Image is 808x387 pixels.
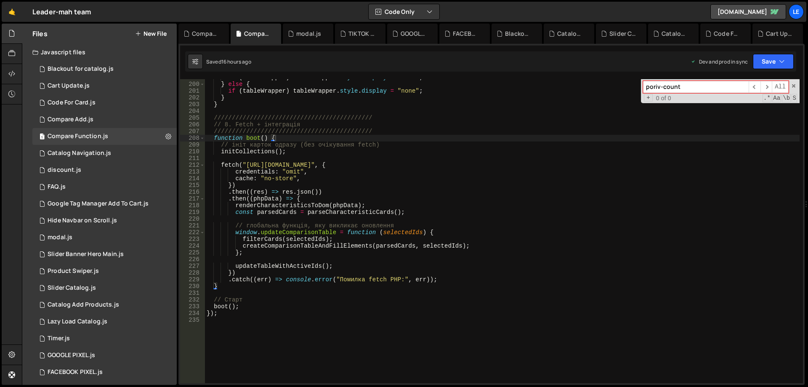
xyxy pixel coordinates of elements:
[40,134,45,141] span: 1
[772,81,789,93] span: Alt-Enter
[180,256,205,263] div: 226
[32,128,177,145] div: 16298/45065.js
[557,29,584,38] div: Catalog Add Products.js
[48,149,111,157] div: Catalog Navigation.js
[32,313,177,330] div: 16298/44406.js
[180,121,205,128] div: 206
[32,29,48,38] h2: Files
[32,94,177,111] div: 16298/44879.js
[32,179,177,195] div: 16298/44463.js
[792,94,797,102] span: Search In Selection
[180,236,205,243] div: 223
[180,148,205,155] div: 210
[32,212,177,229] div: 16298/44402.js
[180,168,205,175] div: 213
[2,2,22,22] a: 🤙
[180,94,205,101] div: 202
[192,29,219,38] div: Compare Add.js
[753,54,794,69] button: Save
[48,99,96,107] div: Code For Card.js
[221,58,251,65] div: 16 hours ago
[180,135,205,141] div: 208
[32,347,177,364] div: 16298/45048.js
[180,296,205,303] div: 232
[48,234,72,241] div: modal.js
[135,30,167,37] button: New File
[180,310,205,317] div: 234
[32,280,177,296] div: 16298/44828.js
[180,222,205,229] div: 221
[505,29,532,38] div: Blackout for catalog.js
[180,88,205,94] div: 201
[180,101,205,108] div: 203
[48,133,108,140] div: Compare Function.js
[48,217,117,224] div: Hide Navbar on Scroll.js
[453,29,480,38] div: FACEBOOK PIXEL.js
[32,61,177,77] div: 16298/45044.js
[48,166,81,174] div: discount.js
[180,81,205,88] div: 200
[48,335,70,342] div: Timer.js
[32,7,91,17] div: Leader-mah team
[180,317,205,323] div: 235
[180,155,205,162] div: 211
[180,182,205,189] div: 215
[296,29,321,38] div: modal.js
[48,200,149,208] div: Google Tag Manager Add To Cart.js
[180,249,205,256] div: 225
[180,162,205,168] div: 212
[32,145,177,162] div: 16298/44855.js
[691,58,748,65] div: Dev and prod in sync
[369,4,439,19] button: Code Only
[48,267,99,275] div: Product Swiper.js
[662,29,688,38] div: Catalog Navigation.js
[180,283,205,290] div: 230
[180,202,205,209] div: 218
[244,29,271,38] div: Compare Function.js
[32,229,177,246] div: 16298/44976.js
[180,128,205,135] div: 207
[180,270,205,276] div: 228
[766,29,793,38] div: Cart Update.js
[48,301,119,309] div: Catalog Add Products.js
[180,290,205,296] div: 231
[782,94,791,102] span: Whole Word Search
[401,29,428,38] div: GOOGLE PIXEL.js
[32,195,177,212] div: 16298/44469.js
[32,77,177,94] div: 16298/44467.js
[180,175,205,182] div: 214
[48,183,66,191] div: FAQ.js
[714,29,741,38] div: Code For Card.js
[48,318,107,326] div: Lazy Load Catalog.js
[180,229,205,236] div: 222
[206,58,251,65] div: Saved
[48,251,124,258] div: Slider Banner Hero Main.js
[48,82,90,90] div: Cart Update.js
[180,276,205,283] div: 229
[789,4,804,19] a: Le
[180,209,205,216] div: 219
[180,189,205,195] div: 216
[760,81,772,93] span: ​
[48,368,103,376] div: FACEBOOK PIXEL.js
[32,330,177,347] div: 16298/44400.js
[180,216,205,222] div: 220
[609,29,636,38] div: Slider Catalog.js
[180,303,205,310] div: 233
[48,352,95,359] div: GOOGLE PIXEL.js
[710,4,786,19] a: [DOMAIN_NAME]
[32,364,177,381] div: 16298/45047.js
[32,263,177,280] div: 16298/44405.js
[763,94,771,102] span: RegExp Search
[348,29,375,38] div: TIKTOK PIXEL.js
[180,115,205,121] div: 205
[180,195,205,202] div: 217
[22,44,177,61] div: Javascript files
[48,65,114,73] div: Blackout for catalog.js
[32,162,177,179] div: 16298/44466.js
[32,246,177,263] div: 16298/44401.js
[180,108,205,115] div: 204
[48,116,93,123] div: Compare Add.js
[749,81,760,93] span: ​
